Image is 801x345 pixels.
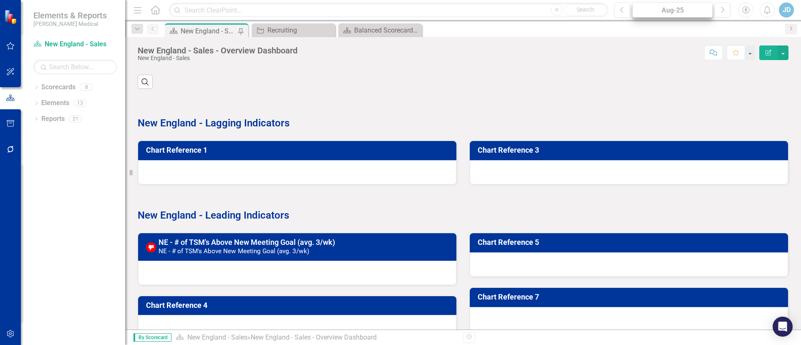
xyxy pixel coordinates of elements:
[41,83,76,92] a: Scorecards
[340,25,420,35] a: Balanced Scorecard Welcome Page
[635,5,710,15] div: Aug-25
[138,209,289,221] strong: New England - Leading Indicators
[33,20,107,27] small: [PERSON_NAME] Medical
[33,60,117,74] input: Search Below...
[159,238,335,247] a: NE - # of TSM's Above New Meeting Goal (avg. 3/wk)
[181,26,236,36] div: New England - Sales - Overview Dashboard
[146,242,156,252] img: Below Target
[4,9,19,24] img: ClearPoint Strategy
[146,301,451,310] h3: Chart Reference 4
[73,100,87,107] div: 13
[187,333,247,341] a: New England - Sales
[159,247,309,255] small: NE - # of TSM's Above New Meeting Goal (avg. 3/wk)
[138,46,297,55] div: New England - Sales - Overview Dashboard
[176,333,457,342] div: »
[478,238,783,247] h3: Chart Reference 5
[254,25,333,35] a: Recruiting
[33,10,107,20] span: Elements & Reports
[632,3,713,18] button: Aug-25
[69,115,82,122] div: 21
[146,146,451,154] h3: Chart Reference 1
[779,3,794,18] button: JD
[41,98,69,108] a: Elements
[138,55,297,61] div: New England - Sales
[478,293,783,301] h3: Chart Reference 7
[354,25,420,35] div: Balanced Scorecard Welcome Page
[41,114,65,124] a: Reports
[80,84,93,91] div: 8
[478,146,783,154] h3: Chart Reference 3
[133,333,171,342] span: By Scorecard
[138,117,290,129] strong: New England - Lagging Indicators
[169,3,608,18] input: Search ClearPoint...
[577,6,594,13] span: Search
[251,333,377,341] div: New England - Sales - Overview Dashboard
[773,317,793,337] div: Open Intercom Messenger
[33,40,117,49] a: New England - Sales
[267,25,333,35] div: Recruiting
[564,4,606,16] button: Search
